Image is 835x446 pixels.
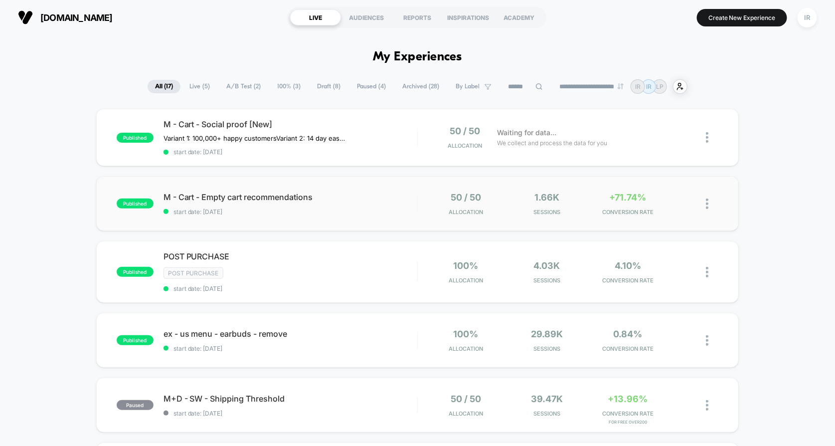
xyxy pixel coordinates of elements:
span: 100% [454,329,479,339]
span: POST PURCHASE [164,251,417,261]
span: 50 / 50 [451,192,481,203]
span: CONVERSION RATE [590,277,666,284]
span: CONVERSION RATE [590,410,666,417]
span: Waiting for data... [498,127,557,138]
span: CONVERSION RATE [590,345,666,352]
span: By Label [456,83,480,90]
span: All ( 17 ) [148,80,180,93]
span: Post Purchase [164,267,223,279]
span: start date: [DATE] [164,345,417,352]
span: paused [117,400,154,410]
span: Allocation [449,410,483,417]
img: Visually logo [18,10,33,25]
span: M - Cart - Social proof [New] [164,119,417,129]
span: Live ( 5 ) [182,80,217,93]
span: start date: [DATE] [164,285,417,292]
span: +71.74% [610,192,647,203]
span: Draft ( 8 ) [310,80,348,93]
div: LIVE [290,9,341,25]
button: [DOMAIN_NAME] [15,9,116,25]
span: start date: [DATE] [164,410,417,417]
img: close [706,267,708,277]
span: Allocation [449,345,483,352]
p: LP [656,83,664,90]
div: AUDIENCES [341,9,392,25]
span: 39.47k [531,394,563,404]
span: M - Cart - Empty cart recommendations [164,192,417,202]
img: end [618,83,624,89]
span: Variant 1: 100,000+ happy customersVariant 2: 14 day easy returns (paused) [164,134,348,142]
span: ex - us menu - earbuds - remove [164,329,417,339]
span: Paused ( 4 ) [349,80,393,93]
p: IR [646,83,652,90]
button: IR [795,7,820,28]
img: close [706,199,708,209]
span: 0.84% [614,329,643,339]
span: A/B Test ( 2 ) [219,80,268,93]
div: INSPIRATIONS [443,9,494,25]
span: start date: [DATE] [164,208,417,216]
span: 1.66k [534,192,559,203]
button: Create New Experience [697,9,787,26]
span: 100% [454,260,479,271]
div: REPORTS [392,9,443,25]
span: Sessions [509,410,585,417]
span: Allocation [448,142,483,149]
h1: My Experiences [373,50,462,64]
span: published [117,133,154,143]
span: Allocation [449,277,483,284]
span: 100% ( 3 ) [270,80,308,93]
span: Allocation [449,209,483,216]
span: M+D - SW - Shipping Threshold [164,394,417,404]
span: start date: [DATE] [164,148,417,156]
div: IR [798,8,817,27]
img: close [706,132,708,143]
span: We collect and process the data for you [498,138,608,148]
span: 4.10% [615,260,641,271]
div: ACADEMY [494,9,544,25]
span: 50 / 50 [451,394,481,404]
span: Sessions [509,345,585,352]
span: published [117,335,154,345]
span: Archived ( 28 ) [395,80,447,93]
span: 50 / 50 [450,126,481,136]
span: for free over200 [590,420,666,425]
img: close [706,400,708,411]
span: 4.03k [534,260,560,271]
span: CONVERSION RATE [590,209,666,216]
span: 29.89k [531,329,563,339]
span: +13.96% [608,394,648,404]
span: [DOMAIN_NAME] [40,12,113,23]
span: published [117,199,154,209]
p: IR [635,83,641,90]
span: Sessions [509,277,585,284]
img: close [706,335,708,346]
span: published [117,267,154,277]
span: Sessions [509,209,585,216]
